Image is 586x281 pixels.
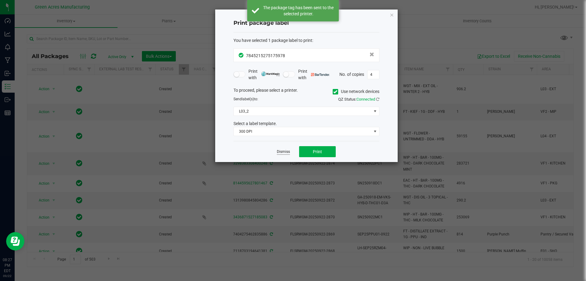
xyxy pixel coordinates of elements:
h4: Print package label [233,19,379,27]
img: mark_magic_cybra.png [261,72,280,76]
span: You have selected 1 package label to print [233,38,312,43]
span: No. of copies [339,72,364,76]
span: Connected [356,97,375,102]
span: Print with [248,68,280,81]
img: bartender.png [311,73,330,76]
div: Select a label template. [229,120,384,127]
span: L03_2 [234,107,371,116]
span: Print with [298,68,330,81]
span: Send to: [233,97,258,101]
div: : [233,37,379,44]
span: label(s) [242,97,254,101]
label: Use network devices [333,88,379,95]
button: Print [299,146,336,157]
span: 300 DPI [234,127,371,136]
span: 7845215275175978 [246,53,285,58]
span: Print [313,149,322,154]
div: To proceed, please select a printer. [229,87,384,96]
span: QZ Status: [338,97,379,102]
iframe: Resource center [6,232,24,250]
div: The package tag has been sent to the selected printer. [262,5,334,17]
span: In Sync [239,52,244,58]
a: Dismiss [277,149,290,154]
